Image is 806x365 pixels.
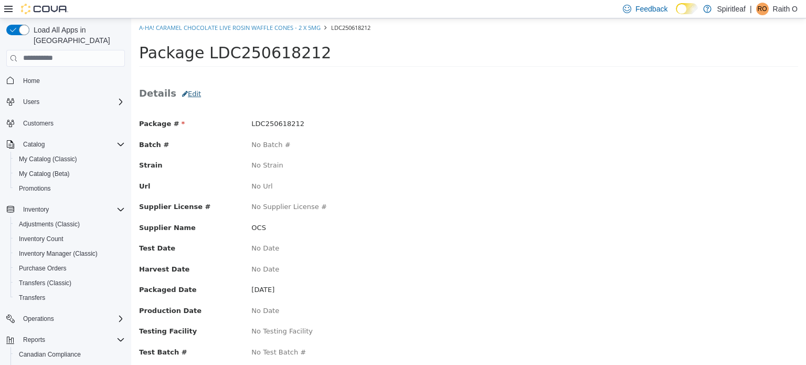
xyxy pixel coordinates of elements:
button: My Catalog (Classic) [10,152,129,166]
span: Purchase Orders [15,262,125,275]
a: Inventory Count [15,233,68,245]
span: Supplier License # [8,184,79,192]
a: Purchase Orders [15,262,71,275]
span: No Strain [120,143,152,151]
button: Reports [2,332,129,347]
a: Canadian Compliance [15,348,85,361]
span: Test Batch # [8,330,56,338]
span: Harvest Date [8,247,58,255]
a: Promotions [15,182,55,195]
span: Users [19,96,125,108]
span: My Catalog (Beta) [15,168,125,180]
span: No Date [120,288,148,296]
span: Operations [23,315,54,323]
span: Inventory Manager (Classic) [15,247,125,260]
span: Catalog [19,138,125,151]
span: Transfers [15,291,125,304]
span: Test Date [8,226,44,234]
a: Transfers (Classic) [15,277,76,289]
span: Purchase Orders [19,264,67,273]
span: Canadian Compliance [15,348,125,361]
a: A-Ha! Caramel Chocolate Live Rosin Waffle Cones - 2 x 5mg [8,5,189,13]
button: Inventory Manager (Classic) [10,246,129,261]
span: Load All Apps in [GEOGRAPHIC_DATA] [29,25,125,46]
span: Customers [23,119,54,128]
span: My Catalog (Beta) [19,170,70,178]
span: LDC250618212 [120,101,173,109]
span: Transfers (Classic) [15,277,125,289]
button: Purchase Orders [10,261,129,276]
span: Testing Facility [8,309,66,317]
span: OCS [120,205,135,213]
span: No Date [120,226,148,234]
span: Batch # [8,122,38,130]
span: Reports [19,333,125,346]
button: Canadian Compliance [10,347,129,362]
button: Home [2,73,129,88]
span: Inventory Manager (Classic) [19,249,98,258]
span: Promotions [19,184,51,193]
span: Dark Mode [676,14,676,15]
button: Catalog [2,137,129,152]
span: Strain [8,143,31,151]
button: Users [2,95,129,109]
button: Users [19,96,44,108]
span: My Catalog (Classic) [15,153,125,165]
button: Inventory [19,203,53,216]
button: Transfers [10,290,129,305]
a: Transfers [15,291,49,304]
span: Feedback [635,4,667,14]
span: Inventory [19,203,125,216]
a: Home [19,75,44,87]
button: Edit [45,66,76,85]
img: Cova [21,4,68,14]
span: Url [8,164,19,172]
span: Package # [8,101,54,109]
span: Users [23,98,39,106]
span: Inventory [23,205,49,214]
span: LDC250618212 [200,5,239,13]
span: Customers [19,117,125,130]
p: | [750,3,752,15]
a: Adjustments (Classic) [15,218,84,231]
div: Raith O [756,3,769,15]
a: My Catalog (Beta) [15,168,74,180]
button: Operations [19,312,58,325]
span: Reports [23,336,45,344]
span: Packaged Date [8,267,66,275]
span: No Testing Facility [120,309,182,317]
span: [DATE] [120,267,143,275]
span: No Batch # [120,122,159,130]
a: Inventory Manager (Classic) [15,247,102,260]
span: Production Date [8,288,70,296]
button: Adjustments (Classic) [10,217,129,232]
span: No Test Batch # [120,330,175,338]
a: My Catalog (Classic) [15,153,81,165]
button: Catalog [19,138,49,151]
input: Dark Mode [676,3,698,14]
button: Operations [2,311,129,326]
span: Home [23,77,40,85]
p: Raith O [773,3,798,15]
span: Home [19,74,125,87]
span: No Url [120,164,141,172]
span: Operations [19,312,125,325]
span: Adjustments (Classic) [19,220,80,228]
span: Transfers [19,294,45,302]
button: Customers [2,116,129,131]
span: Inventory Count [15,233,125,245]
span: No Date [120,247,148,255]
span: Inventory Count [19,235,63,243]
span: My Catalog (Classic) [19,155,77,163]
span: Canadian Compliance [19,350,81,359]
a: Customers [19,117,58,130]
span: Adjustments (Classic) [15,218,125,231]
button: Transfers (Classic) [10,276,129,290]
span: Transfers (Classic) [19,279,71,287]
span: Package LDC250618212 [8,25,200,44]
button: Promotions [10,181,129,196]
button: Inventory Count [10,232,129,246]
button: Reports [19,333,49,346]
span: Details [8,69,45,80]
span: RO [758,3,767,15]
